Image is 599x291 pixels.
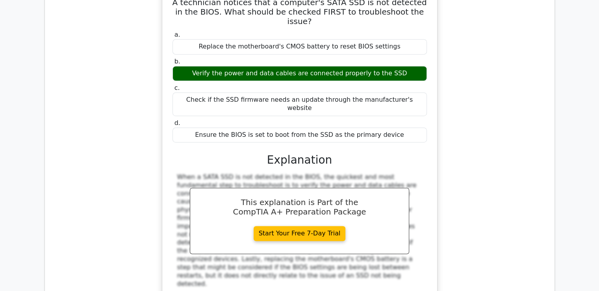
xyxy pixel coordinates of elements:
div: Verify the power and data cables are connected properly to the SSD [172,66,427,81]
span: c. [174,84,180,91]
div: Replace the motherboard's CMOS battery to reset BIOS settings [172,39,427,54]
h3: Explanation [177,153,422,167]
div: Ensure the BIOS is set to boot from the SSD as the primary device [172,127,427,143]
a: Start Your Free 7-Day Trial [254,226,346,241]
span: b. [174,58,180,65]
div: Check if the SSD firmware needs an update through the manufacturer's website [172,92,427,116]
div: When a SATA SSD is not detected in the BIOS, the quickest and most fundamental step to troublesho... [177,173,422,288]
span: a. [174,31,180,38]
span: d. [174,119,180,127]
